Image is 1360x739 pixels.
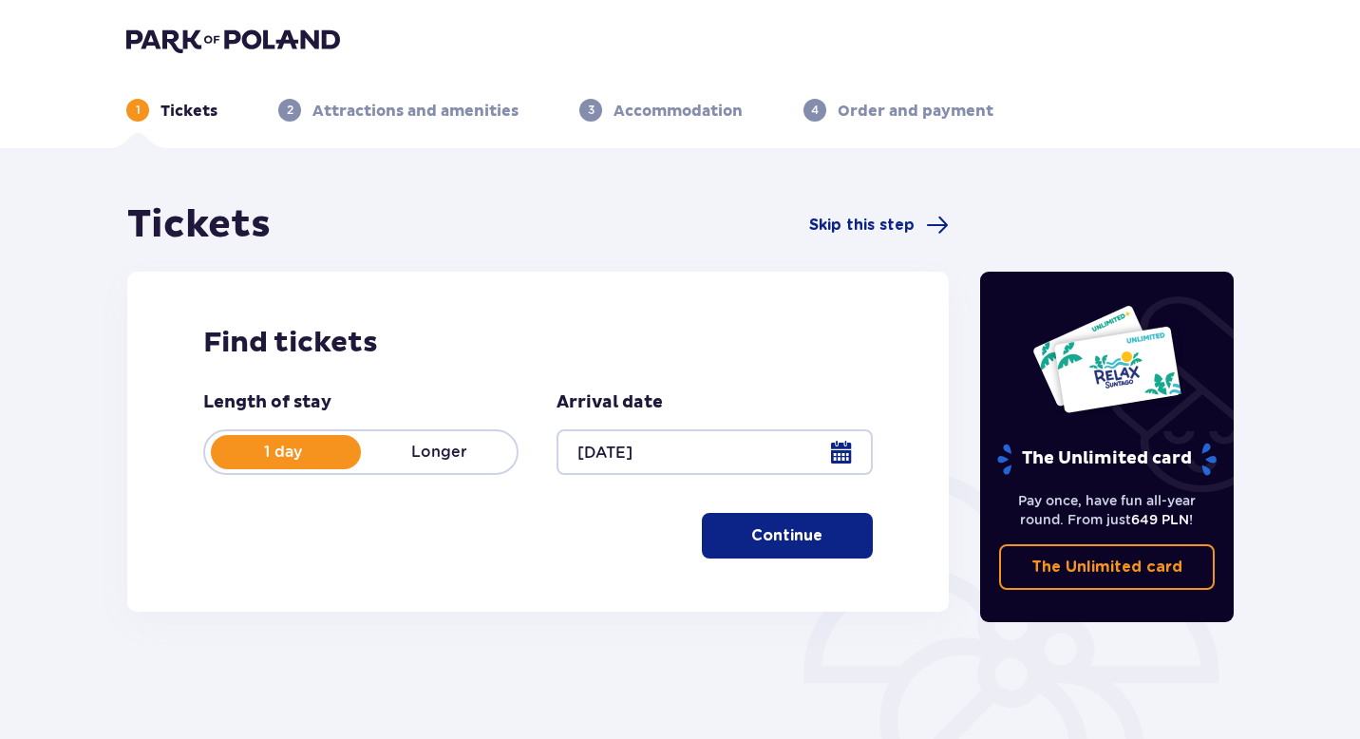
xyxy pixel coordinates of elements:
h1: Tickets [127,201,271,249]
p: 1 day [205,442,361,463]
p: The Unlimited card [995,443,1218,476]
a: The Unlimited card [999,544,1216,590]
div: 2Attractions and amenities [278,99,519,122]
h2: Find tickets [203,325,873,361]
div: 1Tickets [126,99,217,122]
p: Accommodation [614,101,743,122]
p: Pay once, have fun all-year round. From just ! [999,491,1216,529]
p: Longer [361,442,517,463]
p: The Unlimited card [1031,557,1182,578]
img: Park of Poland logo [126,27,340,53]
p: Arrival date [557,391,663,414]
a: Skip this step [809,214,949,237]
div: 3Accommodation [579,99,743,122]
img: Two entry cards to Suntago with the word 'UNLIMITED RELAX', featuring a white background with tro... [1031,304,1182,414]
p: 1 [136,102,141,119]
button: Continue [702,513,873,559]
p: Attractions and amenities [312,101,519,122]
p: Continue [751,525,822,546]
p: 4 [811,102,819,119]
p: Tickets [161,101,217,122]
p: Order and payment [838,101,993,122]
span: Skip this step [809,215,915,236]
p: 3 [588,102,595,119]
span: 649 PLN [1131,512,1189,527]
p: 2 [287,102,293,119]
div: 4Order and payment [803,99,993,122]
p: Length of stay [203,391,331,414]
